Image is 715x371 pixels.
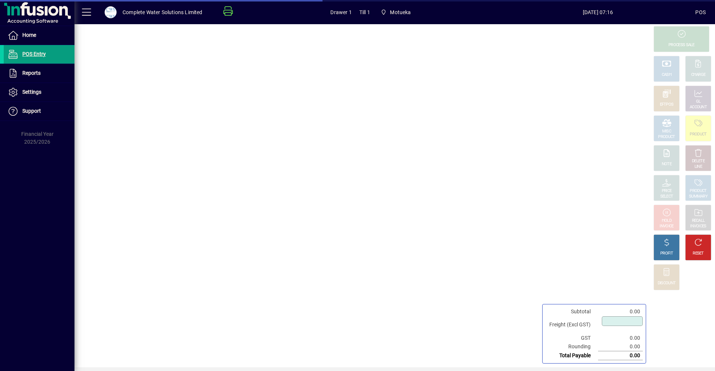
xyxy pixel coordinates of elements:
[689,194,708,199] div: SUMMARY
[22,108,41,114] span: Support
[546,334,598,342] td: GST
[4,83,74,102] a: Settings
[390,6,411,18] span: Motueka
[546,342,598,351] td: Rounding
[546,307,598,316] td: Subtotal
[660,194,673,199] div: SELECT
[330,6,352,18] span: Drawer 1
[662,72,671,78] div: CASH
[22,70,41,76] span: Reports
[690,188,706,194] div: PRODUCT
[22,89,41,95] span: Settings
[690,132,706,137] div: PRODUCT
[660,224,673,229] div: INVOICE
[692,159,705,164] div: DELETE
[4,26,74,45] a: Home
[500,6,695,18] span: [DATE] 07:16
[660,251,673,256] div: PROFIT
[598,334,643,342] td: 0.00
[690,224,706,229] div: INVOICES
[598,342,643,351] td: 0.00
[4,102,74,121] a: Support
[546,316,598,334] td: Freight (Excl GST)
[668,42,695,48] div: PROCESS SALE
[598,351,643,360] td: 0.00
[598,307,643,316] td: 0.00
[691,72,706,78] div: CHARGE
[662,129,671,134] div: MISC
[546,351,598,360] td: Total Payable
[658,281,676,286] div: DISCOUNT
[662,161,671,167] div: NOTE
[123,6,203,18] div: Complete Water Solutions Limited
[660,102,674,108] div: EFTPOS
[4,64,74,83] a: Reports
[692,218,705,224] div: RECALL
[22,51,46,57] span: POS Entry
[693,251,704,256] div: RESET
[99,6,123,19] button: Profile
[378,6,414,19] span: Motueka
[658,134,675,140] div: PRODUCT
[696,99,701,105] div: GL
[695,6,706,18] div: POS
[22,32,36,38] span: Home
[695,164,702,170] div: LINE
[662,218,671,224] div: HOLD
[690,105,707,110] div: ACCOUNT
[662,188,672,194] div: PRICE
[359,6,370,18] span: Till 1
